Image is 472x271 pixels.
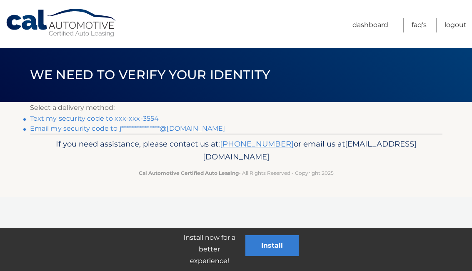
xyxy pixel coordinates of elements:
p: - All Rights Reserved - Copyright 2025 [35,169,437,177]
a: [PHONE_NUMBER] [220,139,294,149]
a: Logout [445,18,467,32]
p: If you need assistance, please contact us at: or email us at [35,137,437,164]
p: Select a delivery method: [30,102,442,114]
a: FAQ's [412,18,427,32]
a: Dashboard [352,18,388,32]
a: Cal Automotive [5,8,118,38]
p: Install now for a better experience! [174,232,245,267]
a: Text my security code to xxx-xxx-3554 [30,114,159,122]
span: We need to verify your identity [30,67,270,82]
strong: Cal Automotive Certified Auto Leasing [139,170,239,176]
button: Install [245,235,299,256]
